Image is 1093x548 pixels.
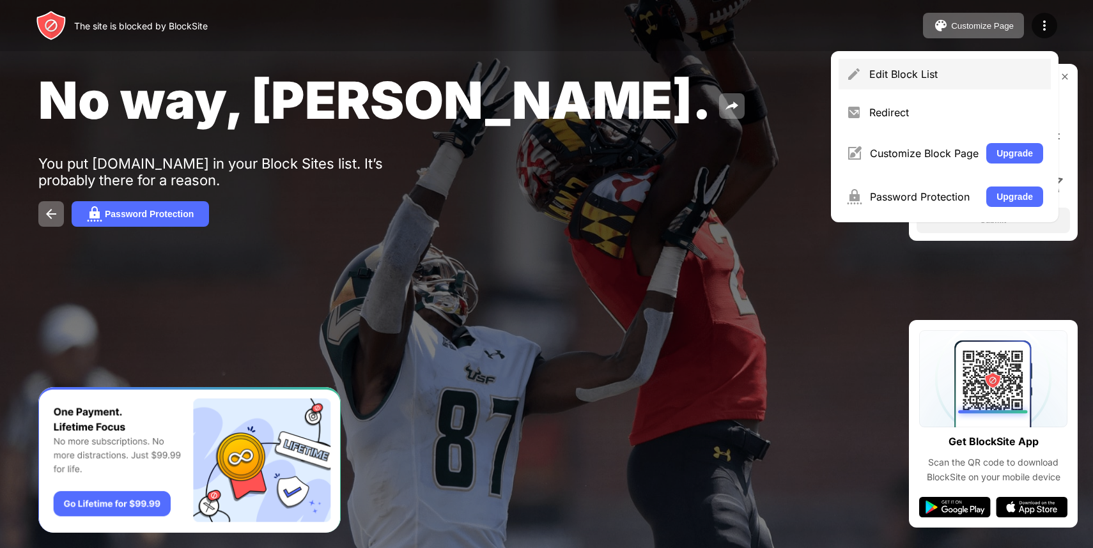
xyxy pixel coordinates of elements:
[43,206,59,222] img: back.svg
[38,387,341,533] iframe: Banner
[919,330,1067,427] img: qrcode.svg
[919,497,991,517] img: google-play.svg
[724,98,740,114] img: share.svg
[923,13,1024,38] button: Customize Page
[986,186,1043,207] button: Upgrade
[105,209,194,219] div: Password Protection
[38,69,711,131] span: No way, [PERSON_NAME].
[869,68,1043,80] div: Edit Block List
[72,201,209,227] button: Password Protection
[870,190,979,203] div: Password Protection
[996,497,1067,517] img: app-store.svg
[846,66,862,82] img: menu-pencil.svg
[846,105,862,120] img: menu-redirect.svg
[36,10,66,41] img: header-logo.svg
[846,146,862,161] img: menu-customize.svg
[869,106,1043,119] div: Redirect
[38,155,433,188] div: You put [DOMAIN_NAME] in your Block Sites list. It’s probably there for a reason.
[1060,72,1070,82] img: rate-us-close.svg
[933,18,949,33] img: pallet.svg
[870,147,979,160] div: Customize Block Page
[846,189,862,204] img: menu-password.svg
[74,20,208,31] div: The site is blocked by BlockSite
[949,432,1039,451] div: Get BlockSite App
[951,21,1014,31] div: Customize Page
[1037,18,1052,33] img: menu-icon.svg
[87,206,102,222] img: password.svg
[986,143,1043,164] button: Upgrade
[919,455,1067,484] div: Scan the QR code to download BlockSite on your mobile device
